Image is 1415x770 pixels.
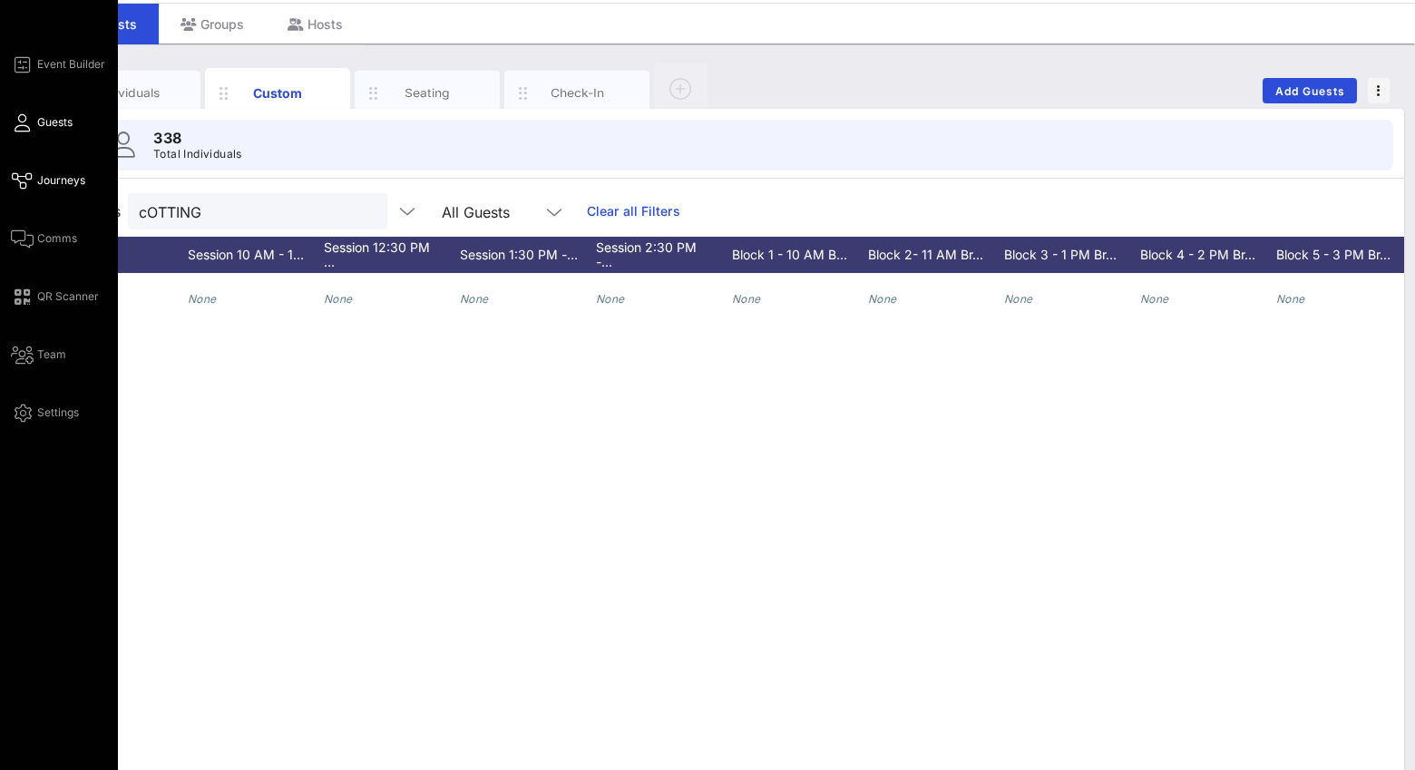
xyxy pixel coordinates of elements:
a: Event Builder [11,54,105,75]
i: None [868,292,897,306]
span: Settings [37,404,79,421]
div: Locatoin [52,237,188,273]
i: None [1004,292,1033,306]
p: Total Individuals [153,145,242,163]
div: All Guests [442,204,510,220]
button: Add Guests [1263,78,1357,103]
a: Team [11,344,66,366]
i: None [596,292,625,306]
span: Journeys [37,172,85,189]
div: Block 5 - 3 PM Br… [1276,237,1412,273]
div: Block 3 - 1 PM Br… [1004,237,1140,273]
div: Seating [387,84,468,102]
span: Add Guests [1274,84,1346,98]
i: None [1140,292,1169,306]
div: Session 1:30 PM -… [460,237,596,273]
span: Team [37,346,66,363]
i: None [188,292,217,306]
i: None [460,292,489,306]
p: 338 [153,127,242,149]
span: Comms [37,230,77,247]
i: None [324,292,353,306]
i: None [1276,292,1305,306]
div: Block 2- 11 AM Br… [868,237,1004,273]
div: Block 1 - 10 AM B… [732,237,868,273]
div: Hosts [266,4,365,44]
div: Groups [159,4,266,44]
i: None [732,292,761,306]
div: Block 4 - 2 PM Br… [1140,237,1276,273]
div: Session 2:30 PM -… [596,237,732,273]
div: Custom [238,83,318,102]
a: Settings [11,402,79,424]
div: Individuals [88,84,169,102]
div: Session 12:30 PM … [324,237,460,273]
a: Clear all Filters [587,201,680,221]
span: Guests [37,114,73,131]
div: Check-In [537,84,618,102]
a: Journeys [11,170,85,191]
a: Guests [11,112,73,133]
span: Event Builder [37,56,105,73]
a: Comms [11,228,77,249]
div: Session 10 AM - 1… [188,237,324,273]
div: All Guests [431,193,576,229]
span: QR Scanner [37,288,99,305]
a: QR Scanner [11,286,99,307]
